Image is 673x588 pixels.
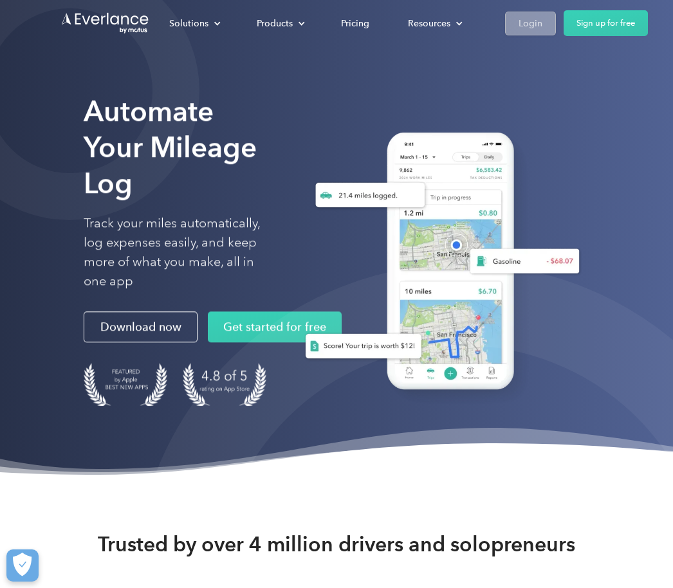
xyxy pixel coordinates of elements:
[505,12,556,35] a: Login
[169,15,208,32] div: Solutions
[395,12,473,35] div: Resources
[84,311,198,342] a: Download now
[564,10,648,36] a: Sign up for free
[341,15,369,32] div: Pricing
[208,311,342,342] a: Get started for free
[60,12,150,35] a: Go to homepage
[84,363,167,406] img: Badge for Featured by Apple Best New Apps
[257,15,293,32] div: Products
[244,12,315,35] div: Products
[328,12,382,35] a: Pricing
[6,549,39,582] button: Cookies Settings
[98,531,575,557] strong: Trusted by over 4 million drivers and solopreneurs
[519,15,542,32] div: Login
[408,15,450,32] div: Resources
[183,363,266,406] img: 4.9 out of 5 stars on the app store
[84,214,266,291] p: Track your miles automatically, log expenses easily, and keep more of what you make, all in one app
[287,121,589,407] img: Everlance, mileage tracker app, expense tracking app
[156,12,231,35] div: Solutions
